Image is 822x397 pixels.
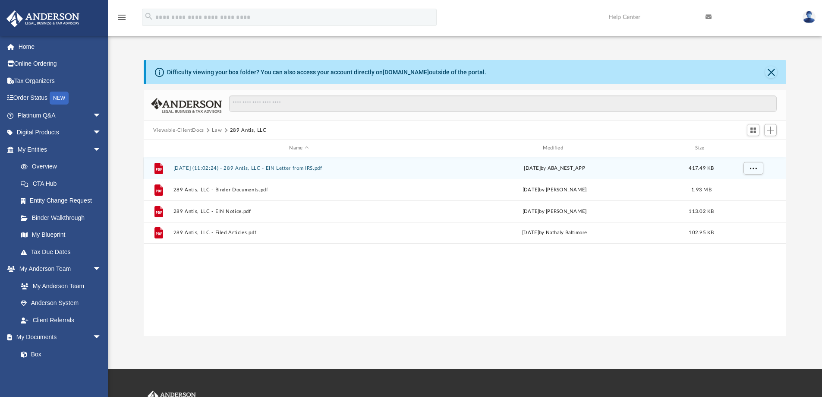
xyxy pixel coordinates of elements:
[722,144,783,152] div: id
[4,10,82,27] img: Anderson Advisors Platinum Portal
[383,69,429,76] a: [DOMAIN_NAME]
[173,209,425,214] button: 289 Antis, LLC - EIN Notice.pdf
[212,127,222,134] button: Law
[689,209,714,213] span: 113.02 KB
[689,230,714,235] span: 102.95 KB
[691,187,712,192] span: 1.93 MB
[12,158,114,175] a: Overview
[428,229,680,237] div: [DATE] by Nathaly Baltimore
[6,55,114,73] a: Online Ordering
[12,277,106,295] a: My Anderson Team
[6,329,110,346] a: My Documentsarrow_drop_down
[747,124,760,136] button: Switch to Grid View
[117,12,127,22] i: menu
[148,144,169,152] div: id
[117,16,127,22] a: menu
[428,164,680,172] div: [DATE] by ABA_NEST_APP
[684,144,718,152] div: Size
[93,107,110,124] span: arrow_drop_down
[153,127,204,134] button: Viewable-ClientDocs
[12,175,114,192] a: CTA Hub
[93,124,110,142] span: arrow_drop_down
[6,89,114,107] a: Order StatusNEW
[12,346,106,363] a: Box
[12,209,114,226] a: Binder Walkthrough
[173,144,425,152] div: Name
[6,107,114,124] a: Platinum Q&Aarrow_drop_down
[144,12,154,21] i: search
[6,72,114,89] a: Tax Organizers
[173,187,425,193] button: 289 Antis, LLC - Binder Documents.pdf
[230,127,267,134] button: 289 Antis, LLC
[6,141,114,158] a: My Entitiesarrow_drop_down
[12,226,110,244] a: My Blueprint
[689,165,714,170] span: 417.49 KB
[743,162,763,175] button: More options
[6,124,114,141] a: Digital Productsarrow_drop_down
[428,186,680,194] div: [DATE] by [PERSON_NAME]
[6,260,110,278] a: My Anderson Teamarrow_drop_down
[12,295,110,312] a: Anderson System
[428,144,680,152] div: Modified
[12,243,114,260] a: Tax Due Dates
[428,207,680,215] div: [DATE] by [PERSON_NAME]
[765,66,777,78] button: Close
[229,95,777,112] input: Search files and folders
[144,157,787,336] div: grid
[803,11,816,23] img: User Pic
[6,38,114,55] a: Home
[167,68,486,77] div: Difficulty viewing your box folder? You can also access your account directly on outside of the p...
[93,141,110,159] span: arrow_drop_down
[12,363,110,380] a: Meeting Minutes
[12,192,114,210] a: Entity Change Request
[12,311,110,329] a: Client Referrals
[93,260,110,278] span: arrow_drop_down
[50,92,69,105] div: NEW
[764,124,777,136] button: Add
[173,165,425,171] button: [DATE] (11:02:24) - 289 Antis, LLC - EIN Letter from IRS.pdf
[173,230,425,235] button: 289 Antis, LLC - Filed Articles.pdf
[93,329,110,346] span: arrow_drop_down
